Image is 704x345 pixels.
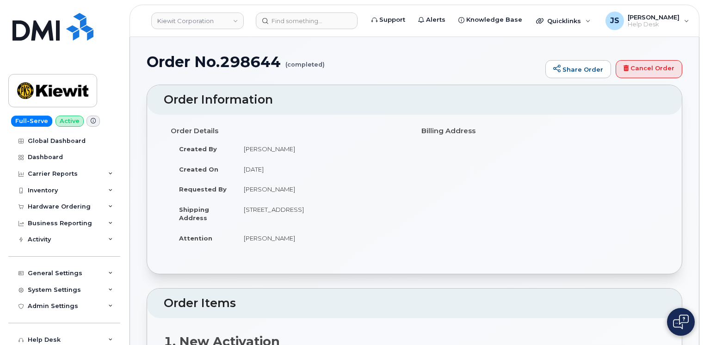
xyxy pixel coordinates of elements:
strong: Requested By [179,185,227,193]
a: Cancel Order [616,60,682,79]
strong: Shipping Address [179,206,209,222]
strong: Created By [179,145,217,153]
strong: Created On [179,166,218,173]
strong: Attention [179,234,212,242]
img: Open chat [673,314,689,329]
small: (completed) [285,54,325,68]
h2: Order Information [164,93,665,106]
td: [PERSON_NAME] [235,139,408,159]
td: [DATE] [235,159,408,179]
h1: Order No.298644 [147,54,541,70]
td: [PERSON_NAME] [235,179,408,199]
td: [STREET_ADDRESS] [235,199,408,228]
h4: Billing Address [421,127,658,135]
td: [PERSON_NAME] [235,228,408,248]
a: Share Order [545,60,611,79]
h4: Order Details [171,127,408,135]
h2: Order Items [164,297,665,310]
